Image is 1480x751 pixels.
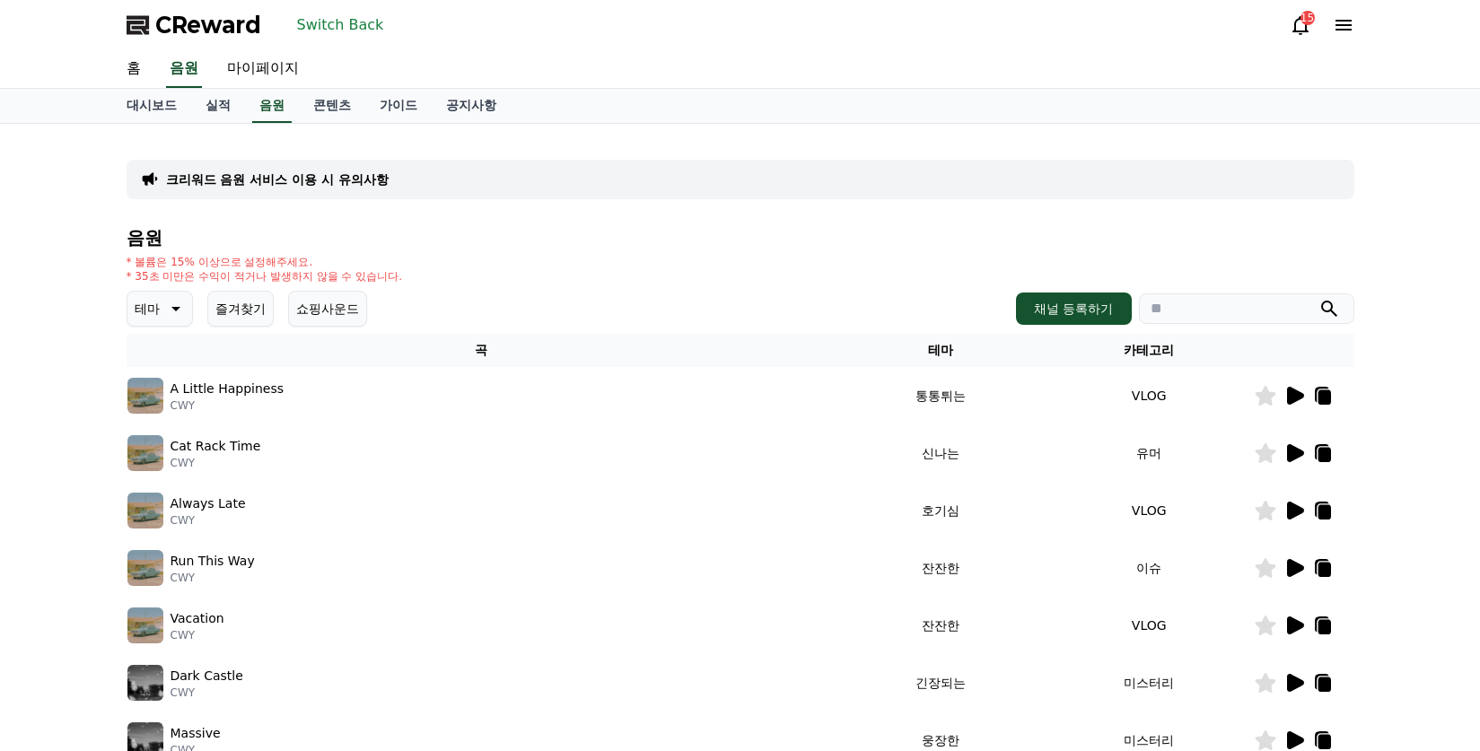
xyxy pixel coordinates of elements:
[112,50,155,88] a: 홈
[836,424,1045,482] td: 신나는
[836,654,1045,712] td: 긴장되는
[836,367,1045,424] td: 통통튀는
[171,494,246,513] p: Always Late
[1045,654,1254,712] td: 미스터리
[155,11,261,39] span: CReward
[213,50,313,88] a: 마이페이지
[171,552,255,571] p: Run This Way
[171,380,285,398] p: A Little Happiness
[836,334,1045,367] th: 테마
[207,291,274,327] button: 즐겨찾기
[127,269,403,284] p: * 35초 미만은 수익이 적거나 발생하지 않을 수 있습니다.
[288,291,367,327] button: 쇼핑사운드
[166,50,202,88] a: 음원
[166,170,389,188] a: 크리워드 음원 서비스 이용 시 유의사항
[171,667,243,686] p: Dark Castle
[365,89,432,123] a: 가이드
[127,493,163,528] img: music
[1045,424,1254,482] td: 유머
[127,550,163,586] img: music
[135,296,160,321] p: 테마
[127,255,403,269] p: * 볼륨은 15% 이상으로 설정해주세요.
[171,398,285,413] p: CWY
[1016,293,1131,325] button: 채널 등록하기
[127,607,163,643] img: music
[432,89,511,123] a: 공지사항
[127,11,261,39] a: CReward
[127,378,163,414] img: music
[171,628,224,642] p: CWY
[1300,11,1315,25] div: 15
[1045,539,1254,597] td: 이슈
[171,571,255,585] p: CWY
[127,665,163,701] img: music
[171,609,224,628] p: Vacation
[171,456,261,470] p: CWY
[127,228,1354,248] h4: 음원
[127,435,163,471] img: music
[127,334,836,367] th: 곡
[171,437,261,456] p: Cat Rack Time
[171,724,221,743] p: Massive
[299,89,365,123] a: 콘텐츠
[836,539,1045,597] td: 잔잔한
[171,686,243,700] p: CWY
[1290,14,1311,36] a: 15
[1045,482,1254,539] td: VLOG
[1045,334,1254,367] th: 카테고리
[191,89,245,123] a: 실적
[1045,597,1254,654] td: VLOG
[127,291,193,327] button: 테마
[1045,367,1254,424] td: VLOG
[171,513,246,528] p: CWY
[252,89,292,123] a: 음원
[836,482,1045,539] td: 호기심
[290,11,391,39] button: Switch Back
[836,597,1045,654] td: 잔잔한
[112,89,191,123] a: 대시보드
